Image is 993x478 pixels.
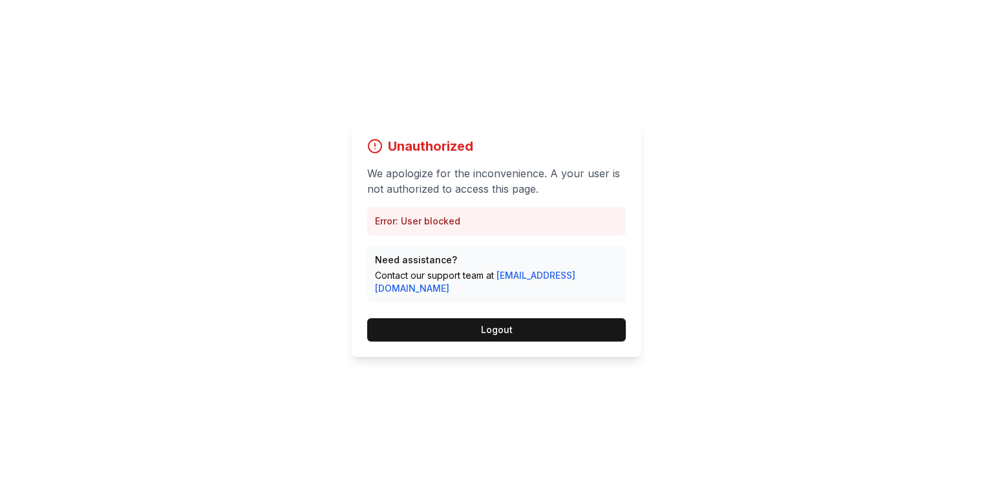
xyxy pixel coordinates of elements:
[375,270,575,294] a: [EMAIL_ADDRESS][DOMAIN_NAME]
[375,215,618,228] p: Error: User blocked
[375,269,618,295] p: Contact our support team at
[375,254,618,266] p: Need assistance?
[367,318,626,342] button: Logout
[388,137,473,155] h1: Unauthorized
[367,166,626,197] p: We apologize for the inconvenience. A your user is not authorized to access this page.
